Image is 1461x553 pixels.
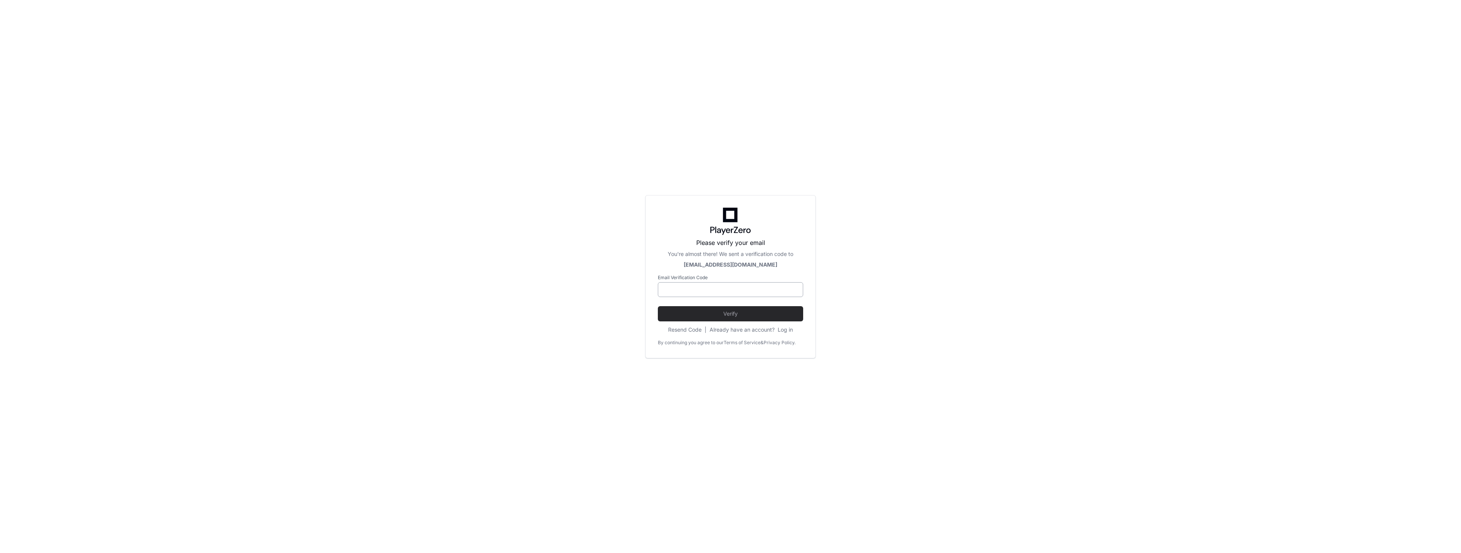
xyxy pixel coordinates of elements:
[658,306,803,321] button: Verify
[658,250,803,258] div: You're almost there! We sent a verification code to
[658,261,803,269] div: [EMAIL_ADDRESS][DOMAIN_NAME]
[658,310,803,318] span: Verify
[764,340,796,346] a: Privacy Policy.
[710,326,793,334] div: Already have an account?
[658,275,803,281] label: Email Verification Code
[658,340,724,346] div: By continuing you agree to our
[761,340,764,346] div: &
[778,326,793,334] button: Log in
[724,340,761,346] a: Terms of Service
[705,326,707,334] span: |
[658,238,803,247] p: Please verify your email
[668,326,702,334] button: Resend Code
